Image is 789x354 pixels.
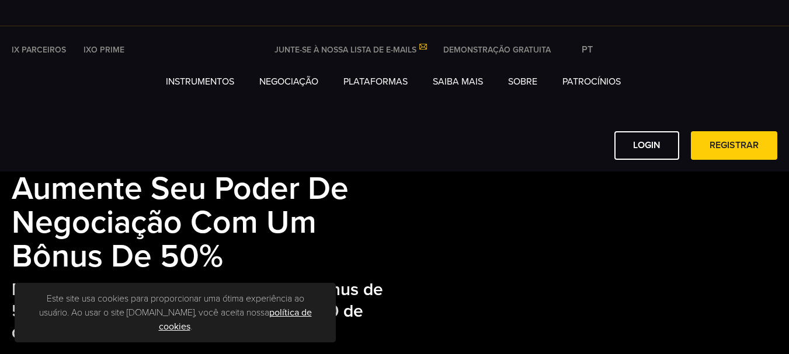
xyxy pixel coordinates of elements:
[18,286,26,294] img: yellow close icon
[508,38,548,125] a: SOBRE
[343,38,418,125] a: PLATAFORMAS
[12,279,401,344] h2: Deposite até USD 10.000 e ganhe um bônus de 50% hoje mesmo. Promoção válida até 30 de dezembro de...
[12,55,131,143] a: INFINOX Logo
[433,38,493,125] a: Saiba mais
[259,38,329,125] a: NEGOCIAÇÃO
[20,289,330,337] p: Este site usa cookies para proporcionar uma ótima experiência ao usuário. Ao usar o site [DOMAIN_...
[562,75,621,89] a: Patrocínios
[614,131,679,160] a: Login
[12,170,349,276] strong: Aumente seu poder de negociação com um bônus de 50%
[691,131,777,160] a: Registrar
[166,38,245,125] a: Instrumentos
